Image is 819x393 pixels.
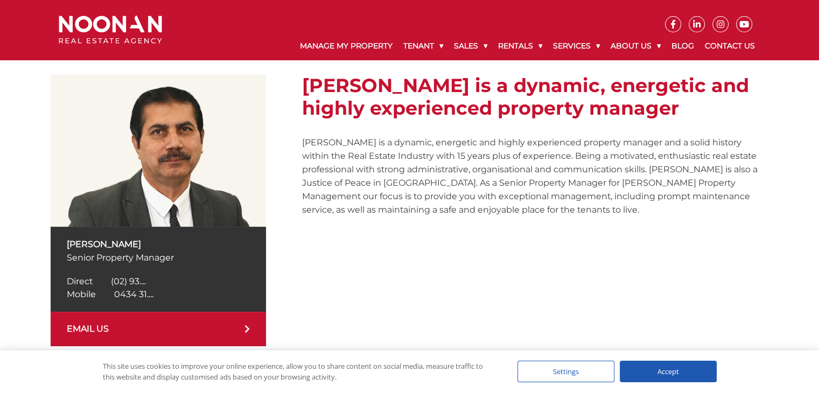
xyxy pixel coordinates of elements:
[67,289,153,299] a: Click to reveal phone number
[67,276,93,286] span: Direct
[605,32,666,60] a: About Us
[59,16,162,44] img: Noonan Real Estate Agency
[548,32,605,60] a: Services
[666,32,699,60] a: Blog
[295,32,398,60] a: Manage My Property
[111,276,146,286] span: (02) 93....
[51,74,266,227] img: Vidhan Verma
[699,32,760,60] a: Contact Us
[114,289,153,299] span: 0434 31....
[302,74,768,120] h2: [PERSON_NAME] is a dynamic, energetic and highly experienced property manager
[398,32,449,60] a: Tenant
[67,251,250,264] p: Senior Property Manager
[67,289,96,299] span: Mobile
[51,312,266,346] a: EMAIL US
[67,276,146,286] a: Click to reveal phone number
[620,361,717,382] div: Accept
[302,136,768,216] p: [PERSON_NAME] is a dynamic, energetic and highly experienced property manager and a solid history...
[493,32,548,60] a: Rentals
[449,32,493,60] a: Sales
[103,361,496,382] div: This site uses cookies to improve your online experience, allow you to share content on social me...
[67,237,250,251] p: [PERSON_NAME]
[517,361,614,382] div: Settings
